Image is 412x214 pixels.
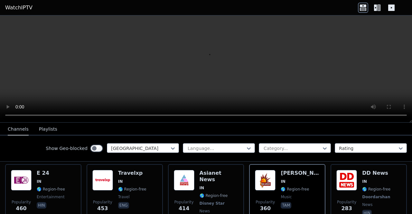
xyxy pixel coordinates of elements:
[37,194,65,200] span: entertainment
[281,179,286,184] span: IN
[200,185,204,191] span: IN
[341,205,352,212] span: 283
[118,194,130,200] span: travel
[362,194,390,200] span: Doordarshan
[93,200,112,205] span: Popularity
[362,170,391,176] h6: DD News
[255,170,276,191] img: Isai Aruvi
[174,200,194,205] span: Popularity
[16,205,26,212] span: 460
[174,170,194,191] img: Asianet News
[118,202,129,209] p: eng
[118,187,146,192] span: 🌎 Region-free
[337,200,356,205] span: Popularity
[281,170,320,176] h6: [PERSON_NAME]
[118,179,123,184] span: IN
[200,201,225,206] span: Disney Star
[200,193,228,198] span: 🌎 Region-free
[362,202,372,207] span: news
[37,179,42,184] span: IN
[39,123,57,135] button: Playlists
[12,200,31,205] span: Popularity
[200,209,210,214] span: news
[260,205,271,212] span: 360
[179,205,189,212] span: 414
[5,4,33,12] a: WatchIPTV
[8,123,29,135] button: Channels
[256,200,275,205] span: Popularity
[362,187,390,192] span: 🌎 Region-free
[37,187,65,192] span: 🌎 Region-free
[281,202,291,209] p: tam
[97,205,108,212] span: 453
[11,170,32,191] img: E 24
[37,202,46,209] p: hin
[118,170,146,176] h6: Travelxp
[336,170,357,191] img: DD News
[46,145,88,152] label: Show Geo-blocked
[200,170,239,183] h6: Asianet News
[92,170,113,191] img: Travelxp
[281,187,309,192] span: 🌎 Region-free
[37,170,65,176] h6: E 24
[362,179,367,184] span: IN
[281,194,292,200] span: music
